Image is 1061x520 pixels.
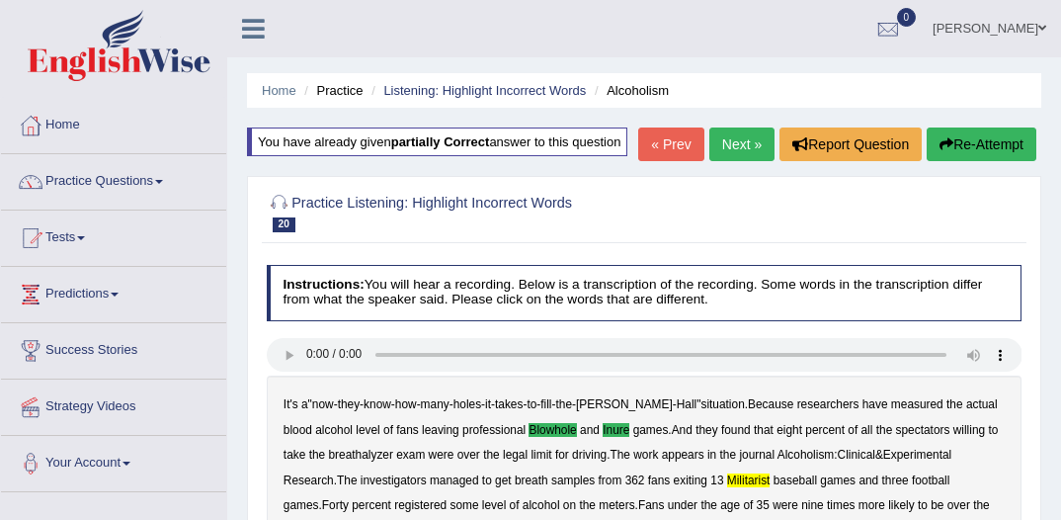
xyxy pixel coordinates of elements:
[918,498,928,512] b: to
[510,498,520,512] b: of
[299,81,363,100] li: Practice
[862,397,888,411] b: have
[776,423,802,437] b: eight
[633,423,669,437] b: games
[876,423,893,437] b: the
[421,397,449,411] b: many
[1,98,226,147] a: Home
[273,217,295,232] span: 20
[883,448,951,462] b: Experimental
[668,498,697,512] b: under
[721,423,751,437] b: found
[858,498,885,512] b: more
[576,397,673,411] b: [PERSON_NAME]
[858,474,878,487] b: and
[739,448,775,462] b: journal
[485,397,491,411] b: it
[966,397,998,411] b: actual
[861,423,873,437] b: all
[337,474,358,487] b: The
[896,423,950,437] b: spectators
[931,498,943,512] b: be
[827,498,855,512] b: times
[422,423,459,437] b: leaving
[482,474,492,487] b: to
[301,397,308,411] b: a
[503,448,528,462] b: legal
[284,448,305,462] b: take
[394,498,447,512] b: registered
[700,498,717,512] b: the
[267,191,735,232] h2: Practice Listening: Highlight Incorrect Words
[449,498,478,512] b: some
[530,448,551,462] b: limit
[838,448,875,462] b: Clinical
[590,81,669,100] li: Alcoholism
[579,498,596,512] b: the
[396,423,418,437] b: fans
[720,448,737,462] b: the
[805,423,845,437] b: percent
[356,423,379,437] b: level
[891,397,943,411] b: measured
[727,474,771,487] b: militarist
[777,448,835,462] b: Alcoholism
[395,397,417,411] b: how
[947,498,970,512] b: over
[529,423,576,437] b: blowhole
[555,448,569,462] b: for
[700,397,744,411] b: situation
[457,448,480,462] b: over
[361,474,427,487] b: investigators
[603,423,629,437] b: inure
[912,474,949,487] b: football
[1,436,226,485] a: Your Account
[773,498,798,512] b: were
[322,498,349,512] b: Forty
[1,323,226,373] a: Success Stories
[757,498,770,512] b: 35
[648,474,670,487] b: fans
[720,498,740,512] b: age
[754,423,774,437] b: that
[328,448,392,462] b: breathalyzer
[1,154,226,204] a: Practice Questions
[523,498,560,512] b: alcohol
[674,474,707,487] b: exiting
[707,448,716,462] b: in
[1,211,226,260] a: Tests
[1,380,226,429] a: Strategy Videos
[527,397,536,411] b: to
[695,423,717,437] b: they
[710,474,723,487] b: 13
[495,397,523,411] b: takes
[882,474,909,487] b: three
[338,397,360,411] b: they
[743,498,753,512] b: of
[599,498,634,512] b: meters
[262,83,296,98] a: Home
[283,277,364,292] b: Instructions:
[551,474,595,487] b: samples
[284,474,334,487] b: Research
[284,397,298,411] b: It's
[953,423,985,437] b: willing
[563,498,576,512] b: on
[633,448,658,462] b: work
[429,448,454,462] b: were
[284,423,312,437] b: blood
[572,448,607,462] b: driving
[801,498,823,512] b: nine
[364,397,391,411] b: know
[820,474,856,487] b: games
[309,448,326,462] b: the
[1,267,226,316] a: Predictions
[797,397,859,411] b: researchers
[383,83,586,98] a: Listening: Highlight Incorrect Words
[610,448,630,462] b: The
[888,498,914,512] b: likely
[625,474,645,487] b: 362
[483,448,500,462] b: the
[462,423,526,437] b: professional
[391,134,490,149] b: partially correct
